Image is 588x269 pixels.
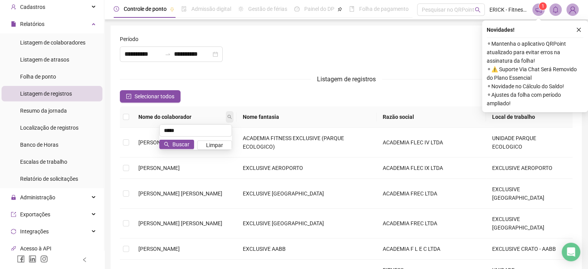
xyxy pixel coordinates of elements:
[377,128,486,158] td: ACADEMIA FLEC IV LTDA
[124,6,167,12] span: Controle de ponto
[138,113,224,121] span: Nome do colaborador
[170,7,174,12] span: pushpin
[82,257,87,262] span: left
[138,190,222,197] span: [PERSON_NAME] [PERSON_NAME]
[377,106,486,128] th: Razão social
[489,5,528,14] span: ERICK - Fitness Exclusive
[20,159,67,165] span: Escalas de trabalho
[377,179,486,209] td: ACADEMIA FREC LTDA
[487,65,583,82] span: ⚬ ⚠️ Suporte Via Chat Será Removido do Plano Essencial
[486,158,573,179] td: EXCLUSIVE AEROPORTO
[20,125,78,131] span: Localização de registros
[11,21,16,27] span: file
[487,26,515,34] span: Novidades !
[20,74,56,80] span: Folha de ponto
[164,142,169,147] span: search
[40,255,48,263] span: instagram
[20,4,45,10] span: Cadastros
[138,139,222,146] span: [PERSON_NAME] [PERSON_NAME]
[486,238,573,260] td: EXCLUSIVE CRATO - AABB
[486,128,573,158] td: UNIDADE PARQUE ECOLOGICO
[237,179,377,209] td: EXCLUSIVE [GEOGRAPHIC_DATA]
[487,82,583,91] span: ⚬ Novidade no Cálculo do Saldo!
[539,2,547,10] sup: 1
[172,140,189,149] span: Buscar
[17,255,25,263] span: facebook
[11,246,16,251] span: api
[165,51,171,57] span: swap-right
[475,7,481,13] span: search
[486,209,573,238] td: EXCLUSIVE [GEOGRAPHIC_DATA]
[20,245,51,252] span: Acesso à API
[486,179,573,209] td: EXCLUSIVE [GEOGRAPHIC_DATA]
[248,6,287,12] span: Gestão de férias
[11,212,16,217] span: export
[20,142,58,148] span: Banco de Horas
[20,108,67,114] span: Resumo da jornada
[237,158,377,179] td: EXCLUSIVE AEROPORTO
[29,255,36,263] span: linkedin
[20,21,44,27] span: Relatórios
[304,6,334,12] span: Painel do DP
[535,6,542,13] span: notification
[294,6,300,12] span: dashboard
[317,75,376,83] span: Listagem de registros
[126,94,131,99] span: check-square
[237,106,377,128] th: Nome fantasia
[20,91,72,97] span: Listagem de registros
[237,238,377,260] td: EXCLUSIVE AABB
[237,209,377,238] td: EXCLUSIVE [GEOGRAPHIC_DATA]
[159,140,194,149] button: Buscar
[120,35,138,43] span: Período
[138,165,180,171] span: [PERSON_NAME]
[377,238,486,260] td: ACADEMIA F L E C LTDA
[20,39,85,46] span: Listagem de colaboradores
[138,220,222,226] span: [PERSON_NAME] [PERSON_NAME]
[206,141,223,149] span: Limpar
[238,6,244,12] span: sun
[135,92,174,101] span: Selecionar todos
[377,209,486,238] td: ACADEMIA FREC LTDA
[337,7,342,12] span: pushpin
[576,27,581,33] span: close
[237,128,377,158] td: ACADEMIA FITNESS EXCLUSIVE (PARQUE ECOLOGICO)
[487,91,583,108] span: ⚬ Ajustes da folha com período ampliado!
[377,158,486,179] td: ACADEMIA FLEC IX LTDA
[349,6,355,12] span: book
[226,111,233,123] span: search
[567,4,578,15] img: 5500
[20,228,49,235] span: Integrações
[181,6,187,12] span: file-done
[11,4,16,10] span: user-add
[562,243,580,261] div: Open Intercom Messenger
[552,6,559,13] span: bell
[486,106,573,128] th: Local de trabalho
[197,140,232,150] button: Limpar
[11,195,16,200] span: lock
[542,3,544,9] span: 1
[114,6,119,12] span: clock-circle
[165,51,171,57] span: to
[120,90,181,103] button: Selecionar todos
[227,115,232,119] span: search
[191,6,231,12] span: Admissão digital
[487,39,583,65] span: ⚬ Mantenha o aplicativo QRPoint atualizado para evitar erros na assinatura da folha!
[20,176,78,182] span: Relatório de solicitações
[138,246,180,252] span: [PERSON_NAME]
[20,211,50,218] span: Exportações
[359,6,409,12] span: Folha de pagamento
[20,194,55,200] span: Administração
[20,57,69,63] span: Listagem de atrasos
[11,229,16,234] span: sync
